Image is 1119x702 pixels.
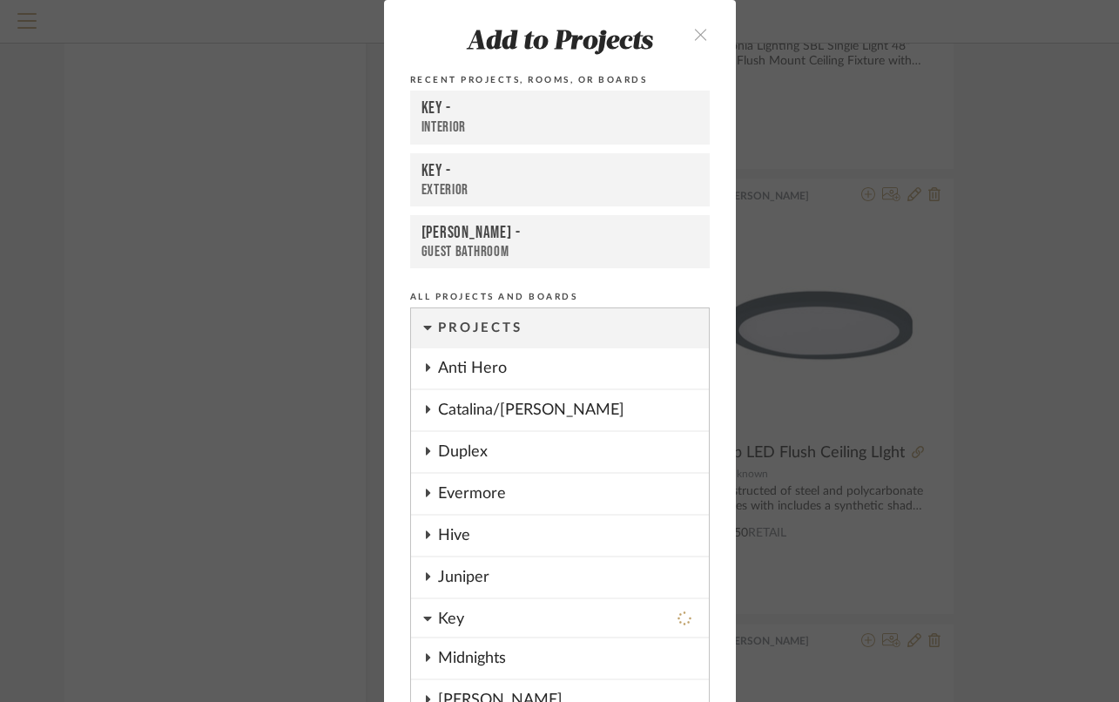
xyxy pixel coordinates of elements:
[438,432,709,472] div: Duplex
[438,599,677,630] div: Key
[438,348,709,388] div: Anti Hero
[410,28,710,57] div: Add to Projects
[438,638,709,678] div: Midnights
[410,72,710,88] div: Recent Projects, Rooms, or Boards
[421,243,698,260] div: Guest Bathroom
[421,223,698,243] div: [PERSON_NAME] -
[438,516,709,556] div: Hive
[421,161,698,181] div: Key -
[676,16,727,51] button: close
[438,474,709,514] div: Evermore
[421,98,698,119] div: Key -
[438,308,709,348] div: Projects
[410,289,710,305] div: All Projects and Boards
[421,118,698,137] div: Interior
[438,390,709,430] div: Catalina/[PERSON_NAME]
[421,181,698,199] div: Exterior
[438,557,709,597] div: Juniper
